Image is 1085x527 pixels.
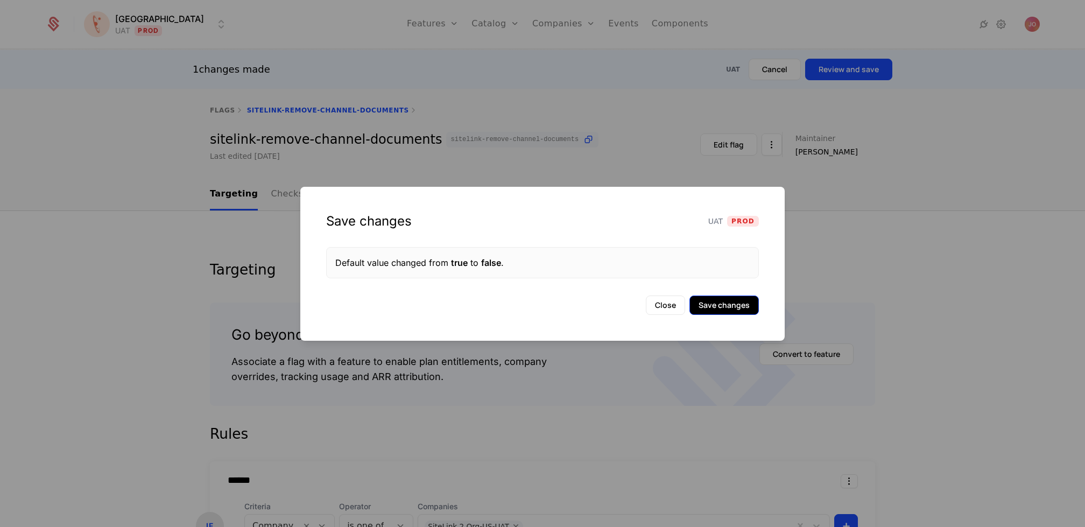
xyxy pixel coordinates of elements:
[727,216,759,227] span: Prod
[689,296,759,315] button: Save changes
[451,257,468,268] span: true
[646,296,685,315] button: Close
[335,256,750,269] div: Default value changed from to .
[326,213,412,230] div: Save changes
[481,257,501,268] span: false
[708,216,723,227] span: UAT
